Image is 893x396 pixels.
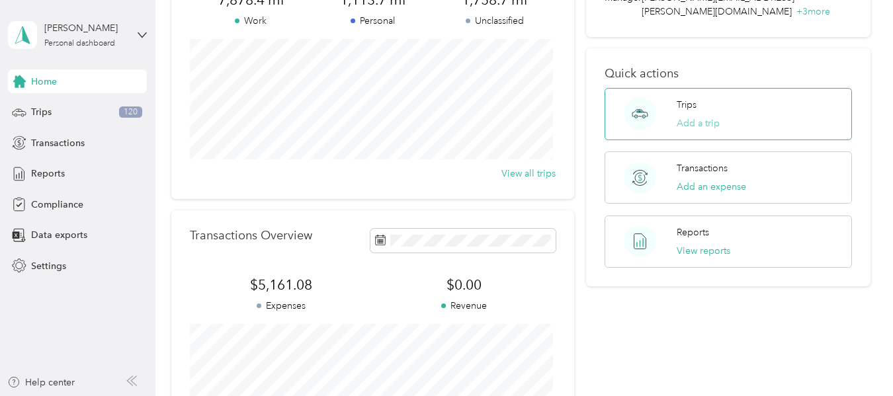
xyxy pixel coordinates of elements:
[119,106,142,118] span: 120
[7,376,75,389] button: Help center
[373,276,556,294] span: $0.00
[373,299,556,313] p: Revenue
[190,276,372,294] span: $5,161.08
[677,98,697,112] p: Trips
[31,105,52,119] span: Trips
[501,167,556,180] button: View all trips
[677,225,709,239] p: Reports
[605,67,852,81] p: Quick actions
[31,167,65,180] span: Reports
[677,116,720,130] button: Add a trip
[819,322,893,396] iframe: Everlance-gr Chat Button Frame
[44,40,115,48] div: Personal dashboard
[31,259,66,273] span: Settings
[796,6,830,17] span: + 3 more
[31,75,57,89] span: Home
[677,180,746,194] button: Add an expense
[31,198,83,212] span: Compliance
[31,136,85,150] span: Transactions
[677,161,728,175] p: Transactions
[677,244,730,258] button: View reports
[31,228,87,242] span: Data exports
[190,229,312,243] p: Transactions Overview
[44,21,127,35] div: [PERSON_NAME]
[190,299,372,313] p: Expenses
[434,14,556,28] p: Unclassified
[312,14,433,28] p: Personal
[190,14,312,28] p: Work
